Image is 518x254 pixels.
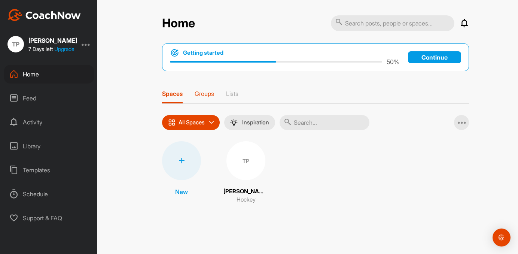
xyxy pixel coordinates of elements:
div: Feed [4,89,94,108]
div: TP [226,141,265,180]
p: Groups [195,90,214,97]
div: Home [4,65,94,84]
div: Support & FAQ [4,209,94,227]
h2: Home [162,16,195,31]
img: menuIcon [230,119,238,126]
div: [PERSON_NAME] [28,37,77,43]
p: Lists [226,90,238,97]
span: 7 Days left [28,46,53,52]
p: [PERSON_NAME] [223,187,268,196]
a: TP[PERSON_NAME]Hockey [223,141,268,204]
p: 50 % [387,57,399,66]
h1: Getting started [183,49,223,57]
p: New [175,187,188,196]
img: icon [168,119,176,126]
a: Upgrade [54,46,74,52]
div: Open Intercom Messenger [493,229,511,247]
p: Spaces [162,90,183,97]
input: Search posts, people or spaces... [331,15,454,31]
input: Search... [280,115,369,130]
a: Continue [408,51,461,63]
img: CoachNow [7,9,81,21]
div: Library [4,137,94,155]
p: Hockey [237,196,256,204]
div: Schedule [4,185,94,203]
img: bullseye [170,48,179,57]
p: Inspiration [242,120,269,126]
p: All Spaces [179,120,205,126]
div: Templates [4,161,94,179]
div: Activity [4,113,94,131]
div: TP [7,36,24,52]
